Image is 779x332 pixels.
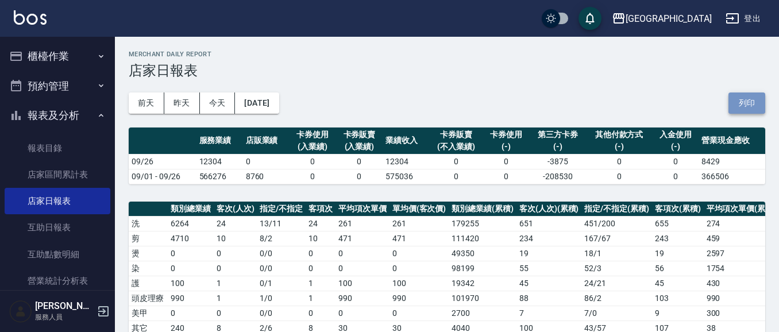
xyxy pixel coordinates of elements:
[5,214,110,241] a: 互助日報表
[485,129,526,141] div: 卡券使用
[429,154,483,169] td: 0
[257,291,306,306] td: 1 / 0
[699,154,765,169] td: 8429
[532,129,583,141] div: 第三方卡券
[164,92,200,114] button: 昨天
[389,246,449,261] td: 0
[129,276,168,291] td: 護
[257,306,306,321] td: 0 / 0
[449,291,516,306] td: 101970
[589,141,649,153] div: (-)
[5,241,110,268] a: 互助點數明細
[389,291,449,306] td: 990
[5,268,110,294] a: 營業統計分析表
[129,92,164,114] button: 前天
[728,92,765,114] button: 列印
[5,71,110,101] button: 預約管理
[200,92,236,114] button: 今天
[586,169,652,184] td: 0
[335,291,389,306] td: 990
[5,41,110,71] button: 櫃檯作業
[389,202,449,217] th: 單均價(客次價)
[532,141,583,153] div: (-)
[389,216,449,231] td: 261
[721,8,765,29] button: 登出
[306,231,335,246] td: 10
[449,261,516,276] td: 98199
[243,169,290,184] td: 8760
[196,169,243,184] td: 566276
[306,291,335,306] td: 1
[290,169,336,184] td: 0
[581,276,652,291] td: 24 / 21
[306,306,335,321] td: 0
[339,129,380,141] div: 卡券販賣
[389,261,449,276] td: 0
[516,306,582,321] td: 7
[306,261,335,276] td: 0
[516,216,582,231] td: 651
[581,216,652,231] td: 451 / 200
[449,246,516,261] td: 49350
[581,246,652,261] td: 18 / 1
[383,128,429,155] th: 業績收入
[292,129,333,141] div: 卡券使用
[586,154,652,169] td: 0
[335,261,389,276] td: 0
[449,276,516,291] td: 19342
[335,216,389,231] td: 261
[290,154,336,169] td: 0
[257,231,306,246] td: 8 / 2
[129,291,168,306] td: 頭皮理療
[589,129,649,141] div: 其他付款方式
[5,101,110,130] button: 報表及分析
[257,202,306,217] th: 指定/不指定
[652,261,704,276] td: 56
[581,261,652,276] td: 52 / 3
[214,246,257,261] td: 0
[243,128,290,155] th: 店販業績
[652,169,699,184] td: 0
[257,276,306,291] td: 0 / 1
[652,276,704,291] td: 45
[196,128,243,155] th: 服務業績
[257,261,306,276] td: 0 / 0
[214,291,257,306] td: 1
[626,11,712,26] div: [GEOGRAPHIC_DATA]
[335,276,389,291] td: 100
[168,276,214,291] td: 100
[432,129,480,141] div: 卡券販賣
[516,261,582,276] td: 55
[483,154,529,169] td: 0
[214,276,257,291] td: 1
[129,231,168,246] td: 剪
[196,154,243,169] td: 12304
[214,261,257,276] td: 0
[339,141,380,153] div: (入業績)
[485,141,526,153] div: (-)
[214,231,257,246] td: 10
[449,216,516,231] td: 179255
[652,216,704,231] td: 655
[383,169,429,184] td: 575036
[516,276,582,291] td: 45
[168,202,214,217] th: 類別總業績
[581,231,652,246] td: 167 / 67
[129,169,196,184] td: 09/01 - 09/26
[581,306,652,321] td: 7 / 0
[168,261,214,276] td: 0
[652,246,704,261] td: 19
[449,202,516,217] th: 類別總業績(累積)
[516,231,582,246] td: 234
[257,216,306,231] td: 13 / 11
[699,169,765,184] td: 366506
[516,202,582,217] th: 客次(人次)(累積)
[35,300,94,312] h5: [PERSON_NAME]
[449,306,516,321] td: 2700
[129,261,168,276] td: 染
[389,231,449,246] td: 471
[516,291,582,306] td: 88
[579,7,601,30] button: save
[5,135,110,161] a: 報表目錄
[306,276,335,291] td: 1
